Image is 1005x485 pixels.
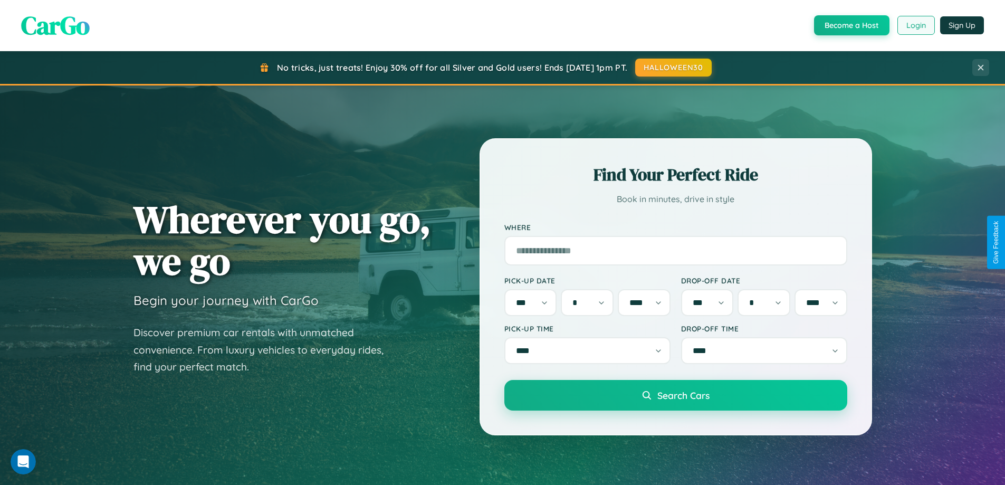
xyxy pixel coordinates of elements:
[11,449,36,474] iframe: Intercom live chat
[504,324,671,333] label: Pick-up Time
[992,221,1000,264] div: Give Feedback
[133,292,319,308] h3: Begin your journey with CarGo
[21,8,90,43] span: CarGo
[133,198,431,282] h1: Wherever you go, we go
[504,163,847,186] h2: Find Your Perfect Ride
[814,15,889,35] button: Become a Host
[277,62,627,73] span: No tricks, just treats! Enjoy 30% off for all Silver and Gold users! Ends [DATE] 1pm PT.
[504,380,847,411] button: Search Cars
[940,16,984,34] button: Sign Up
[504,276,671,285] label: Pick-up Date
[504,223,847,232] label: Where
[635,59,712,77] button: HALLOWEEN30
[681,324,847,333] label: Drop-off Time
[657,389,710,401] span: Search Cars
[133,324,397,376] p: Discover premium car rentals with unmatched convenience. From luxury vehicles to everyday rides, ...
[681,276,847,285] label: Drop-off Date
[504,192,847,207] p: Book in minutes, drive in style
[897,16,935,35] button: Login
